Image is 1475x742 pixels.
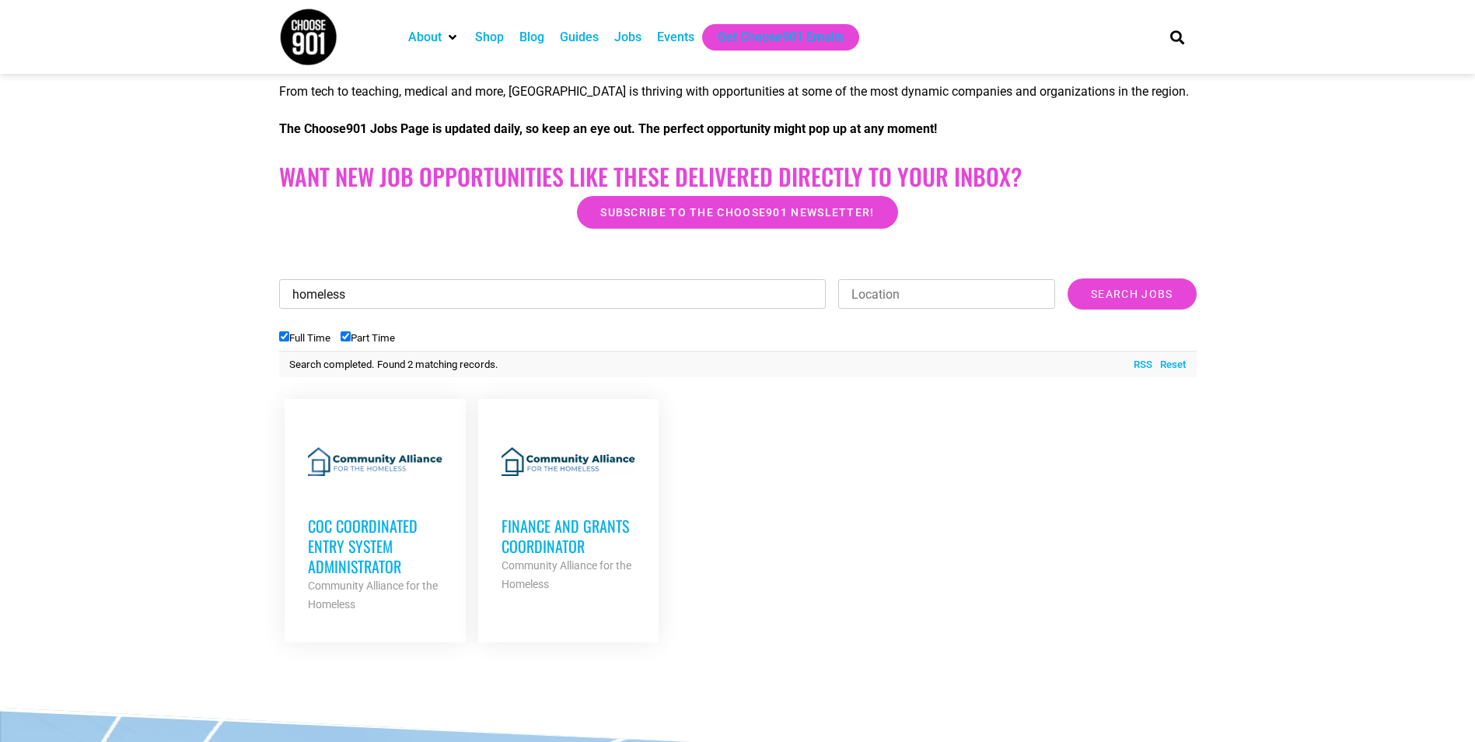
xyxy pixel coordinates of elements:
[614,28,641,47] a: Jobs
[718,28,844,47] a: Get Choose901 Emails
[279,332,330,344] label: Full Time
[560,28,599,47] a: Guides
[519,28,544,47] a: Blog
[400,24,1144,51] nav: Main nav
[308,579,438,611] strong: Community Alliance for the Homeless
[400,24,467,51] div: About
[502,559,631,590] strong: Community Alliance for the Homeless
[1164,24,1190,50] div: Search
[1126,357,1152,373] a: RSS
[289,359,498,370] span: Search completed. Found 2 matching records.
[408,28,442,47] a: About
[1068,278,1196,310] input: Search Jobs
[279,279,827,309] input: Keywords
[279,121,937,136] strong: The Choose901 Jobs Page is updated daily, so keep an eye out. The perfect opportunity might pop u...
[279,82,1197,101] p: From tech to teaching, medical and more, [GEOGRAPHIC_DATA] is thriving with opportunities at some...
[279,163,1197,191] h2: Want New Job Opportunities like these Delivered Directly to your Inbox?
[308,516,442,576] h3: CoC Coordinated Entry System Administrator
[577,196,897,229] a: Subscribe to the Choose901 newsletter!
[657,28,694,47] a: Events
[838,279,1055,309] input: Location
[600,207,874,218] span: Subscribe to the Choose901 newsletter!
[285,399,466,637] a: CoC Coordinated Entry System Administrator Community Alliance for the Homeless
[341,332,395,344] label: Part Time
[502,516,636,556] h3: Finance and Grants Coordinator
[1152,357,1186,373] a: Reset
[475,28,504,47] a: Shop
[279,331,289,341] input: Full Time
[341,331,351,341] input: Part Time
[478,399,659,617] a: Finance and Grants Coordinator Community Alliance for the Homeless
